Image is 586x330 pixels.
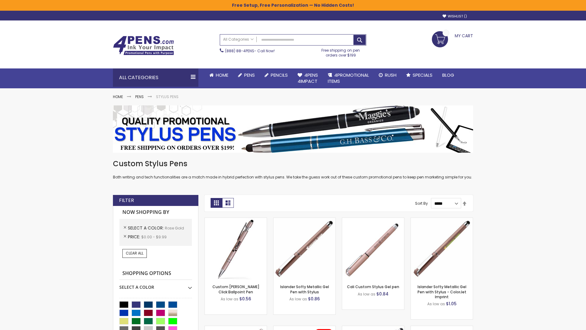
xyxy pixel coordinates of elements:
[233,68,260,82] a: Pens
[141,234,167,240] span: $0.00 - $9.99
[122,249,147,258] a: Clear All
[342,218,404,280] img: Cali Custom Stylus Gel pen-Rose Gold
[411,218,473,223] a: Islander Softy Metallic Gel Pen with Stylus - ColorJet Imprint-Rose Gold
[126,251,143,256] span: Clear All
[280,284,329,294] a: Islander Softy Metallic Gel Pen with Stylus
[220,35,257,45] a: All Categories
[271,72,288,78] span: Pencils
[113,36,174,55] img: 4Pens Custom Pens and Promotional Products
[113,159,473,180] div: Both writing and tech functionalities are a match made in hybrid perfection with stylus pens. We ...
[273,218,335,223] a: Islander Softy Metallic Gel Pen with Stylus-Rose Gold
[119,267,192,280] strong: Shopping Options
[239,296,251,302] span: $0.56
[156,94,179,99] strong: Stylus Pens
[221,296,238,302] span: As low as
[298,72,318,84] span: 4Pens 4impact
[128,234,141,240] span: Price
[119,280,192,290] div: Select A Color
[328,72,369,84] span: 4PROMOTIONAL ITEMS
[113,68,198,87] div: All Categories
[442,72,454,78] span: Blog
[205,218,267,280] img: Custom Alex II Click Ballpoint Pen-Rose Gold
[308,296,320,302] span: $0.86
[205,218,267,223] a: Custom Alex II Click Ballpoint Pen-Rose Gold
[204,68,233,82] a: Home
[211,198,222,208] strong: Grid
[273,218,335,280] img: Islander Softy Metallic Gel Pen with Stylus-Rose Gold
[443,14,467,19] a: Wishlist
[260,68,293,82] a: Pencils
[342,218,404,223] a: Cali Custom Stylus Gel pen-Rose Gold
[289,296,307,302] span: As low as
[358,291,375,297] span: As low as
[385,72,396,78] span: Rush
[119,197,134,204] strong: Filter
[374,68,401,82] a: Rush
[315,46,367,58] div: Free shipping on pen orders over $199
[427,301,445,306] span: As low as
[165,226,184,231] span: Rose Gold
[223,37,254,42] span: All Categories
[401,68,437,82] a: Specials
[376,291,389,297] span: $0.84
[225,48,254,53] a: (888) 88-4PENS
[135,94,144,99] a: Pens
[212,284,259,294] a: Custom [PERSON_NAME] Click Ballpoint Pen
[411,218,473,280] img: Islander Softy Metallic Gel Pen with Stylus - ColorJet Imprint-Rose Gold
[113,159,473,169] h1: Custom Stylus Pens
[113,94,123,99] a: Home
[293,68,323,88] a: 4Pens4impact
[418,284,466,299] a: Islander Softy Metallic Gel Pen with Stylus - ColorJet Imprint
[347,284,399,289] a: Cali Custom Stylus Gel pen
[128,225,165,231] span: Select A Color
[113,105,473,153] img: Stylus Pens
[415,201,428,206] label: Sort By
[323,68,374,88] a: 4PROMOTIONALITEMS
[225,48,275,53] span: - Call Now!
[244,72,255,78] span: Pens
[413,72,432,78] span: Specials
[437,68,459,82] a: Blog
[216,72,228,78] span: Home
[446,301,457,307] span: $1.05
[119,206,192,219] strong: Now Shopping by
